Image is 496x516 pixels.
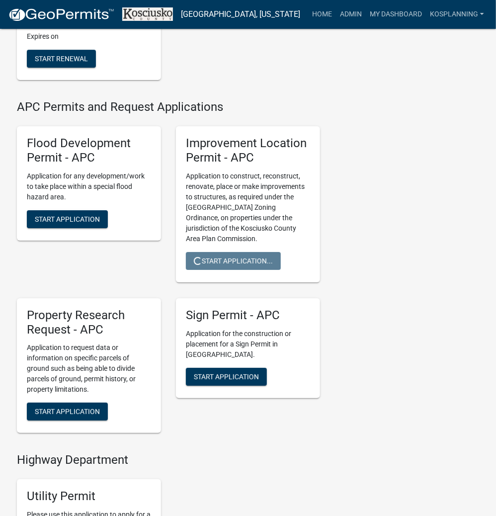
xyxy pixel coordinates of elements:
p: Application to request data or information on specific parcels of ground such as being able to di... [27,343,151,395]
span: Start Application... [194,257,273,264]
button: Start Renewal [27,50,96,68]
p: Application for the construction or placement for a Sign Permit in [GEOGRAPHIC_DATA]. [186,329,310,360]
h5: Improvement Location Permit - APC [186,136,310,165]
p: Application for any development/work to take place within a special flood hazard area. [27,171,151,202]
button: Start Application [27,210,108,228]
span: Start Application [194,372,259,380]
h5: Property Research Request - APC [27,308,151,337]
h4: Highway Department [17,453,320,467]
p: Application to construct, reconstruct, renovate, place or make improvements to structures, as req... [186,171,310,244]
h5: Utility Permit [27,489,151,504]
button: Start Application [186,368,267,386]
h5: Sign Permit - APC [186,308,310,323]
span: Start Application [35,408,100,416]
a: Admin [336,5,366,24]
h4: APC Permits and Request Applications [17,100,320,114]
a: [GEOGRAPHIC_DATA], [US_STATE] [181,6,300,23]
span: Start Renewal [35,55,88,63]
a: Home [308,5,336,24]
a: kosplanning [426,5,488,24]
h5: Flood Development Permit - APC [27,136,151,165]
p: Expires on [27,31,151,42]
button: Start Application... [186,252,281,270]
button: Start Application [27,403,108,421]
img: Kosciusko County, Indiana [122,7,173,21]
span: Start Application [35,215,100,223]
a: My Dashboard [366,5,426,24]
